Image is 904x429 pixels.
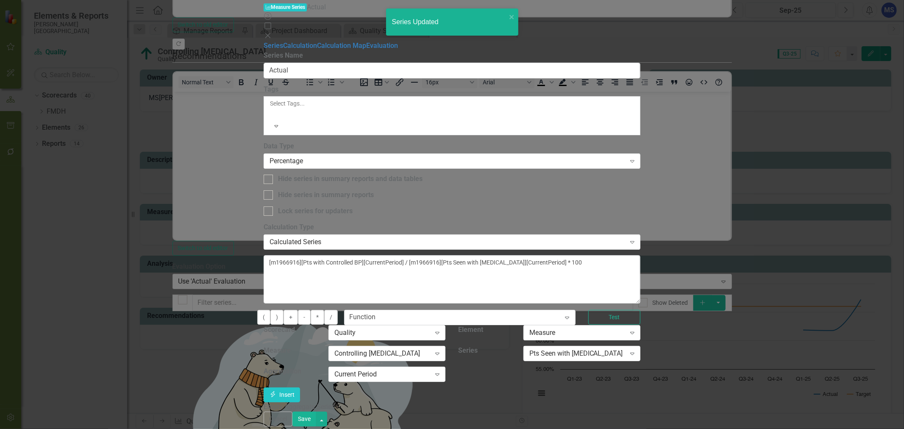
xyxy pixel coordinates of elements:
[264,63,640,78] input: Series Name
[334,348,431,358] div: Controlling [MEDICAL_DATA]
[588,310,640,325] button: Test
[270,237,626,247] div: Calculated Series
[392,17,506,27] div: Series Updated
[317,42,366,50] a: Calculation Map
[459,325,484,335] label: Element
[278,190,374,200] div: Hide series in summary reports
[278,206,353,216] div: Lock series for updaters
[284,310,298,325] button: +
[264,412,292,426] button: Cancel
[324,310,338,325] button: /
[264,367,301,376] label: Aggregation
[529,348,626,358] div: Pts Seen with [MEDICAL_DATA]
[270,310,284,325] button: )
[270,156,626,166] div: Percentage
[307,3,326,11] span: Actual
[257,310,270,325] button: (
[459,346,478,356] label: Series
[529,328,626,337] div: Measure
[509,12,515,22] button: close
[264,3,307,11] span: Measure Series
[264,387,300,402] button: Insert
[264,255,640,304] textarea: [m1966916][Pts with Controlled BP][CurrentPeriod] / [m1966916][Pts Seen with [MEDICAL_DATA]][Curr...
[349,312,376,322] div: Function
[366,42,398,50] a: Evaluation
[292,412,316,426] button: Save
[264,51,640,61] label: Series Name
[264,85,640,95] label: Tags
[264,325,295,335] label: Scorecard
[278,174,423,184] div: Hide series in summary reports and data tables
[283,42,317,50] a: Calculation
[298,310,311,325] button: -
[270,99,634,108] div: Select Tags...
[334,328,431,337] div: Quality
[264,346,291,356] label: Measure
[264,223,640,232] label: Calculation Type
[264,142,640,151] label: Data Type
[264,402,640,412] div: Empty Aggregate Series
[264,42,283,50] a: Series
[334,369,431,379] div: Current Period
